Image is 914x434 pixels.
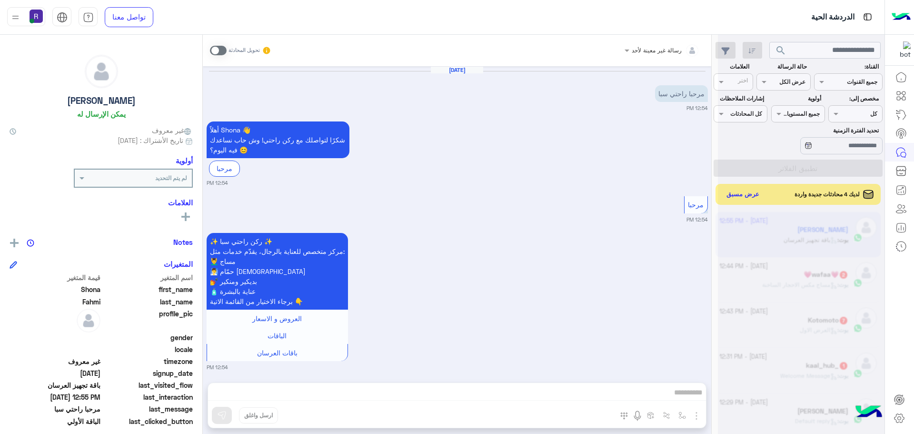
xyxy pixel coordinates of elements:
span: تاريخ الأشتراك : [DATE] [118,135,183,145]
img: tab [83,12,94,23]
b: لم يتم التحديد [155,174,187,182]
h6: المتغيرات [164,260,193,268]
img: userImage [30,10,43,23]
h6: [DATE] [431,67,483,73]
a: تواصل معنا [105,7,153,27]
img: tab [862,11,874,23]
span: first_name [102,284,193,294]
h6: يمكن الإرسال له [77,110,126,118]
img: defaultAdmin.png [85,55,118,88]
img: notes [27,239,34,247]
img: hulul-logo.png [852,396,885,429]
img: add [10,239,19,247]
p: الدردشة الحية [811,11,854,24]
span: 2025-10-13T09:55:26.536Z [10,392,100,402]
small: 12:54 PM [686,104,708,112]
label: إشارات الملاحظات [715,94,764,103]
span: last_interaction [102,392,193,402]
h5: [PERSON_NAME] [67,95,136,106]
span: null [10,344,100,354]
span: locale [102,344,193,354]
div: اختر [738,76,749,87]
img: 322853014244696 [894,41,911,59]
small: 12:54 PM [207,363,228,371]
span: last_visited_flow [102,380,193,390]
span: last_message [102,404,193,414]
span: signup_date [102,368,193,378]
span: رسالة غير معينة لأحد [632,47,682,54]
p: 13/10/2025, 12:54 PM [655,85,708,102]
span: باقة تجهيز العرسان [10,380,100,390]
span: 2025-10-13T09:54:17.18Z [10,368,100,378]
span: last_clicked_button [102,416,193,426]
small: 12:54 PM [686,216,708,223]
img: defaultAdmin.png [77,309,100,333]
span: العروض و الاسعار [252,314,302,323]
span: اسم المتغير [102,273,193,283]
button: تطبيق الفلاتر [714,160,883,177]
span: غير معروف [152,125,193,135]
span: مرحبا راحتي سبا [10,404,100,414]
span: gender [102,333,193,343]
span: last_name [102,297,193,307]
span: قيمة المتغير [10,273,100,283]
span: Fahmi [10,297,100,307]
span: Shona [10,284,100,294]
h6: أولوية [176,156,193,165]
img: tab [57,12,68,23]
img: profile [10,11,21,23]
span: غير معروف [10,356,100,366]
span: مرحبا [688,201,704,209]
h6: Notes [173,238,193,246]
div: loading... [793,136,809,153]
span: باقات العرسان [257,349,298,357]
small: 12:54 PM [207,179,228,187]
a: tab [79,7,98,27]
span: profile_pic [102,309,193,331]
small: تحويل المحادثة [228,47,260,54]
div: مرحبا [209,161,240,176]
span: الباقة الأولي [10,416,100,426]
span: null [10,333,100,343]
label: العلامات [715,62,749,71]
img: Logo [892,7,911,27]
span: الباقات [268,332,287,340]
span: timezone [102,356,193,366]
button: ارسل واغلق [239,407,278,424]
h6: العلامات [10,198,193,207]
p: 13/10/2025, 12:54 PM [207,121,349,158]
p: 13/10/2025, 12:54 PM [207,233,348,310]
